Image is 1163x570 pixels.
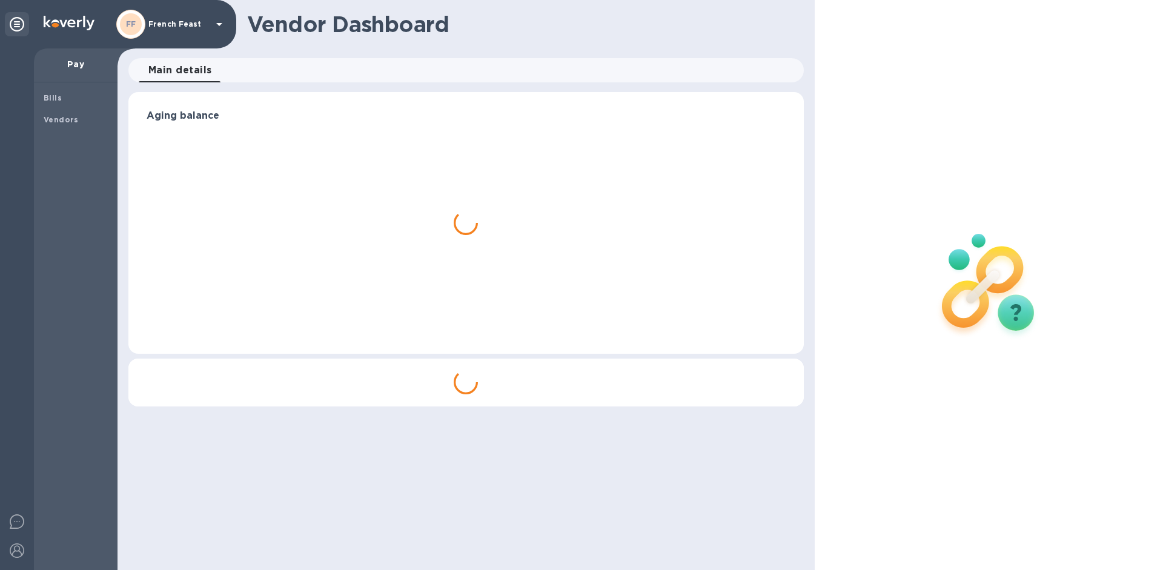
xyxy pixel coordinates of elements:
b: FF [126,19,136,28]
p: Pay [44,58,108,70]
h1: Vendor Dashboard [247,12,795,37]
span: Main details [148,62,212,79]
p: French Feast [148,20,209,28]
div: Unpin categories [5,12,29,36]
h3: Aging balance [147,110,786,122]
img: Logo [44,16,94,30]
b: Bills [44,93,62,102]
b: Vendors [44,115,79,124]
